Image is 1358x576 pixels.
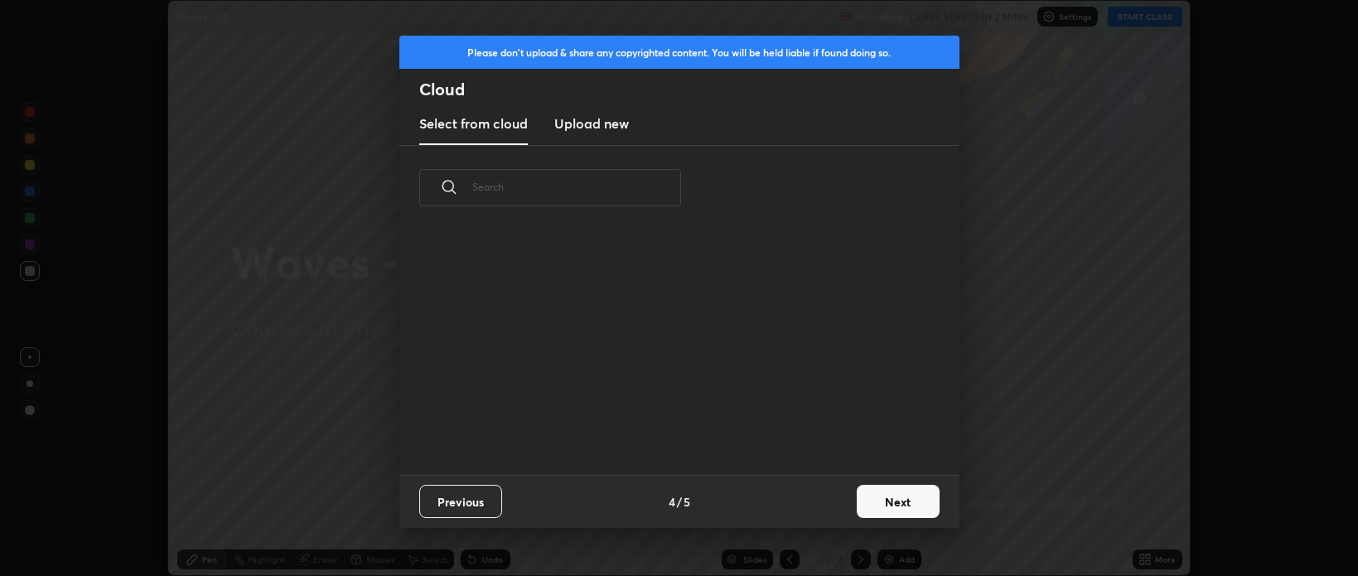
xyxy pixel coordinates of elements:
[554,114,629,133] h3: Upload new
[419,79,959,100] h2: Cloud
[419,114,528,133] h3: Select from cloud
[857,485,940,518] button: Next
[472,152,681,222] input: Search
[419,485,502,518] button: Previous
[399,36,959,69] div: Please don't upload & share any copyrighted content. You will be held liable if found doing so.
[669,493,675,511] h4: 4
[677,493,682,511] h4: /
[684,493,690,511] h4: 5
